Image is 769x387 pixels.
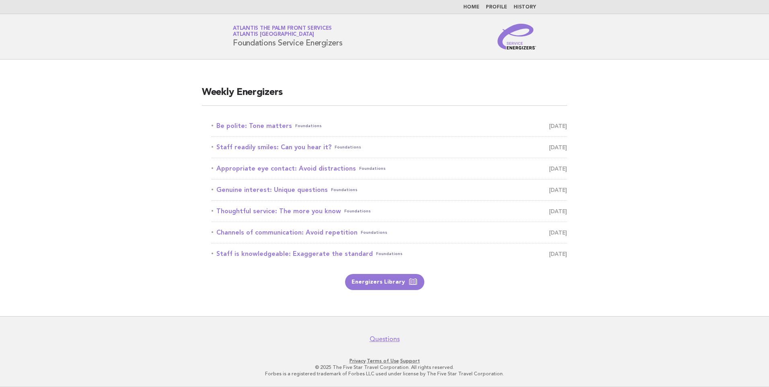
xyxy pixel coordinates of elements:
[367,358,399,364] a: Terms of Use
[212,184,567,196] a: Genuine interest: Unique questionsFoundations [DATE]
[138,364,631,371] p: © 2025 The Five Star Travel Corporation. All rights reserved.
[486,5,507,10] a: Profile
[549,206,567,217] span: [DATE]
[549,227,567,238] span: [DATE]
[295,120,322,132] span: Foundations
[344,206,371,217] span: Foundations
[361,227,387,238] span: Foundations
[212,120,567,132] a: Be polite: Tone mattersFoundations [DATE]
[202,86,567,106] h2: Weekly Energizers
[400,358,420,364] a: Support
[350,358,366,364] a: Privacy
[212,248,567,259] a: Staff is knowledgeable: Exaggerate the standardFoundations [DATE]
[233,26,332,37] a: Atlantis The Palm Front ServicesAtlantis [GEOGRAPHIC_DATA]
[212,227,567,238] a: Channels of communication: Avoid repetitionFoundations [DATE]
[212,206,567,217] a: Thoughtful service: The more you knowFoundations [DATE]
[212,163,567,174] a: Appropriate eye contact: Avoid distractionsFoundations [DATE]
[514,5,536,10] a: History
[212,142,567,153] a: Staff readily smiles: Can you hear it?Foundations [DATE]
[549,120,567,132] span: [DATE]
[233,26,343,47] h1: Foundations Service Energizers
[138,371,631,377] p: Forbes is a registered trademark of Forbes LLC used under license by The Five Star Travel Corpora...
[370,335,400,343] a: Questions
[359,163,386,174] span: Foundations
[549,248,567,259] span: [DATE]
[463,5,479,10] a: Home
[233,32,314,37] span: Atlantis [GEOGRAPHIC_DATA]
[345,274,424,290] a: Energizers Library
[549,163,567,174] span: [DATE]
[376,248,403,259] span: Foundations
[138,358,631,364] p: · ·
[498,24,536,49] img: Service Energizers
[549,184,567,196] span: [DATE]
[331,184,358,196] span: Foundations
[549,142,567,153] span: [DATE]
[335,142,361,153] span: Foundations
